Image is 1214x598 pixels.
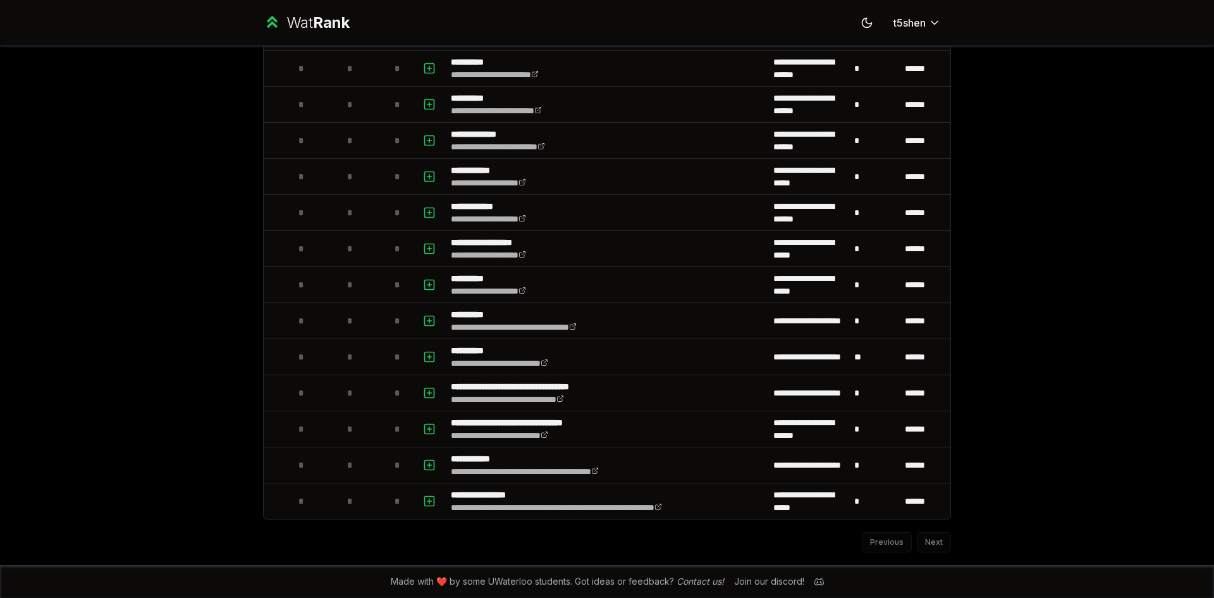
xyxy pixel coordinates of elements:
button: t5shen [883,11,951,34]
span: Rank [313,13,350,32]
div: Wat [286,13,350,33]
a: Contact us! [677,576,724,587]
span: Made with ❤️ by some UWaterloo students. Got ideas or feedback? [391,575,724,588]
span: t5shen [893,15,926,30]
a: WatRank [263,13,350,33]
div: Join our discord! [734,575,804,588]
